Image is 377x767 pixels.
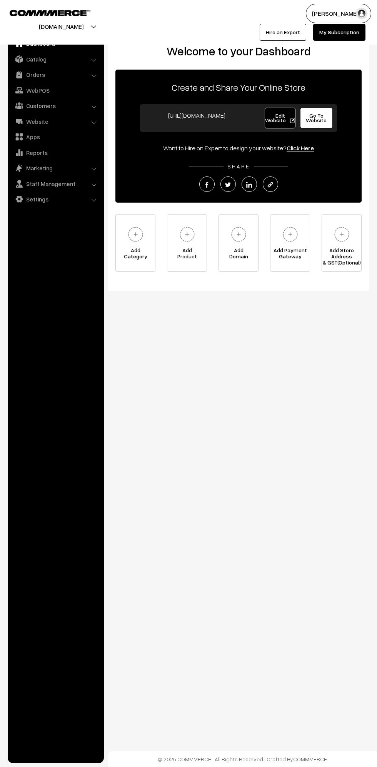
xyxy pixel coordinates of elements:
[322,247,361,263] span: Add Store Address & GST(Optional)
[313,24,365,41] a: My Subscription
[115,80,362,94] p: Create and Share Your Online Store
[331,224,352,245] img: plus.svg
[10,161,101,175] a: Marketing
[270,247,310,263] span: Add Payment Gateway
[300,108,333,128] a: Go To Website
[322,214,362,272] a: Add Store Address& GST(Optional)
[115,44,362,58] h2: Welcome to your Dashboard
[116,247,155,263] span: Add Category
[228,224,249,245] img: plus.svg
[115,214,155,272] a: AddCategory
[224,163,254,170] span: SHARE
[10,52,101,66] a: Catalog
[12,17,110,36] button: [DOMAIN_NAME]
[356,8,367,19] img: user
[10,68,101,82] a: Orders
[10,130,101,144] a: Apps
[10,10,90,16] img: COMMMERCE
[108,751,377,767] footer: © 2025 COMMMERCE | All Rights Reserved | Crafted By
[10,99,101,113] a: Customers
[177,224,198,245] img: plus.svg
[265,112,295,123] span: Edit Website
[270,214,310,272] a: Add PaymentGateway
[260,24,306,41] a: Hire an Expert
[219,214,259,272] a: AddDomain
[167,214,207,272] a: AddProduct
[10,177,101,191] a: Staff Management
[265,108,295,128] a: Edit Website
[167,247,207,263] span: Add Product
[10,146,101,160] a: Reports
[293,756,327,762] a: COMMMERCE
[280,224,301,245] img: plus.svg
[10,8,77,17] a: COMMMERCE
[125,224,146,245] img: plus.svg
[306,112,327,123] span: Go To Website
[10,192,101,206] a: Settings
[10,83,101,97] a: WebPOS
[219,247,258,263] span: Add Domain
[306,4,371,23] button: [PERSON_NAME]…
[287,144,314,152] a: Click Here
[115,143,362,153] div: Want to Hire an Expert to design your website?
[10,115,101,128] a: Website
